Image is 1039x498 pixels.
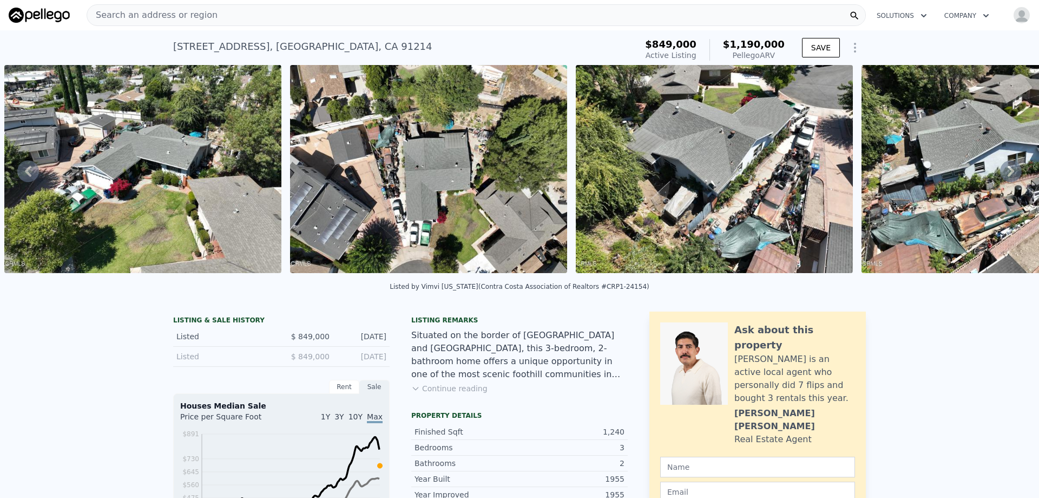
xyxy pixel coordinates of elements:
[723,50,785,61] div: Pellego ARV
[844,37,866,59] button: Show Options
[329,380,359,394] div: Rent
[359,380,390,394] div: Sale
[519,474,624,484] div: 1955
[576,65,853,273] img: Sale: 169712621 Parcel: 54098796
[734,433,812,446] div: Real Estate Agent
[645,38,696,50] span: $849,000
[519,426,624,437] div: 1,240
[291,352,330,361] span: $ 849,000
[367,412,383,423] span: Max
[338,351,386,362] div: [DATE]
[646,51,696,60] span: Active Listing
[182,468,199,476] tspan: $645
[182,455,199,463] tspan: $730
[411,329,628,381] div: Situated on the border of [GEOGRAPHIC_DATA] and [GEOGRAPHIC_DATA], this 3-bedroom, 2-bathroom hom...
[936,6,998,25] button: Company
[415,458,519,469] div: Bathrooms
[321,412,330,421] span: 1Y
[519,442,624,453] div: 3
[411,411,628,420] div: Property details
[390,283,649,290] div: Listed by Vimvi [US_STATE] (Contra Costa Association of Realtors #CRP1-24154)
[173,316,390,327] div: LISTING & SALE HISTORY
[660,457,855,477] input: Name
[180,400,383,411] div: Houses Median Sale
[290,65,567,273] img: Sale: 169712621 Parcel: 54098796
[4,65,281,273] img: Sale: 169712621 Parcel: 54098796
[176,331,273,342] div: Listed
[1013,7,1030,24] img: avatar
[411,383,488,394] button: Continue reading
[868,6,936,25] button: Solutions
[734,407,855,433] div: [PERSON_NAME] [PERSON_NAME]
[411,316,628,325] div: Listing remarks
[338,331,386,342] div: [DATE]
[734,353,855,405] div: [PERSON_NAME] is an active local agent who personally did 7 flips and bought 3 rentals this year.
[334,412,344,421] span: 3Y
[734,322,855,353] div: Ask about this property
[519,458,624,469] div: 2
[182,430,199,438] tspan: $891
[348,412,363,421] span: 10Y
[173,39,432,54] div: [STREET_ADDRESS] , [GEOGRAPHIC_DATA] , CA 91214
[415,442,519,453] div: Bedrooms
[415,474,519,484] div: Year Built
[723,38,785,50] span: $1,190,000
[9,8,70,23] img: Pellego
[415,426,519,437] div: Finished Sqft
[802,38,840,57] button: SAVE
[87,9,218,22] span: Search an address or region
[176,351,273,362] div: Listed
[180,411,281,429] div: Price per Square Foot
[291,332,330,341] span: $ 849,000
[182,481,199,489] tspan: $560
